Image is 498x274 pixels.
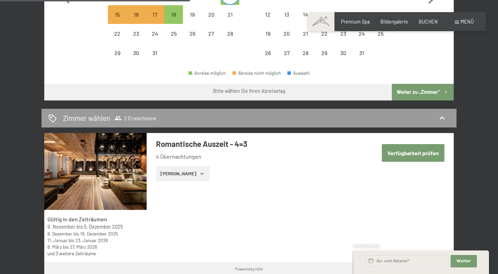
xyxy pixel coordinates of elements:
[277,5,296,24] div: Tue Jan 13 2026
[108,5,127,24] div: Mon Dec 15 2025
[80,231,118,237] time: 19.12.2025
[315,5,334,24] div: Abreise nicht möglich
[334,50,352,68] div: 30
[371,5,390,24] div: Abreise nicht möglich
[146,44,164,62] div: Abreise nicht möglich
[315,5,334,24] div: Thu Jan 15 2026
[70,244,97,250] time: 27.03.2026
[352,5,371,24] div: Abreise nicht möglich
[277,24,296,43] div: Abreise nicht möglich
[47,231,72,237] time: 08.12.2025
[315,24,334,43] div: Thu Jan 22 2026
[108,44,127,62] div: Abreise nicht möglich
[146,50,164,68] div: 31
[114,115,156,122] span: 2 Erwachsene
[108,24,127,43] div: Mon Dec 22 2025
[259,24,277,43] div: Abreise nicht möglich
[341,19,370,25] a: Premium Spa
[259,44,277,62] div: Mon Jan 26 2026
[221,12,239,29] div: 21
[232,71,281,76] div: Abreise nicht möglich
[456,258,471,264] span: Weiter
[352,44,371,62] div: Abreise nicht möglich
[296,44,315,62] div: Wed Jan 28 2026
[353,244,379,248] span: Schnellanfrage
[259,44,277,62] div: Abreise nicht möglich
[202,5,221,24] div: Sat Dec 20 2025
[277,44,296,62] div: Abreise nicht möglich
[334,24,352,43] div: Abreise nicht möglich
[221,24,239,43] div: Sun Dec 28 2025
[146,31,164,48] div: 24
[202,24,221,43] div: Abreise nicht möglich
[188,71,226,76] div: Anreise möglich
[419,19,438,25] a: BUCHEN
[127,31,145,48] div: 23
[203,12,220,29] div: 20
[221,5,239,24] div: Abreise nicht möglich
[278,50,295,68] div: 27
[353,12,370,29] div: 17
[334,24,352,43] div: Fri Jan 23 2026
[296,24,315,43] div: Wed Jan 21 2026
[203,31,220,48] div: 27
[382,144,444,162] button: Verfügbarkeit prüfen
[108,24,127,43] div: Abreise nicht möglich
[146,44,164,62] div: Wed Dec 31 2025
[109,50,126,68] div: 29
[221,5,239,24] div: Sun Dec 21 2025
[47,237,67,243] time: 11.01.2026
[183,24,202,43] div: Abreise nicht möglich
[127,50,145,68] div: 30
[352,24,371,43] div: Abreise nicht möglich
[156,139,362,149] h3: Romantische Auszeit - 4=3
[296,44,315,62] div: Abreise nicht möglich
[352,44,371,62] div: Sat Jan 31 2026
[316,50,333,68] div: 29
[287,71,310,76] div: Auswahl
[47,230,144,237] div: bis
[127,12,145,29] div: 16
[353,50,370,68] div: 31
[127,24,145,43] div: Tue Dec 23 2025
[221,24,239,43] div: Abreise nicht möglich
[164,24,183,43] div: Abreise nicht möglich
[334,44,352,62] div: Fri Jan 30 2026
[278,31,295,48] div: 20
[44,133,147,210] img: mss_renderimg.php
[371,5,390,24] div: Sun Jan 18 2026
[334,31,352,48] div: 23
[371,24,390,43] div: Sun Jan 25 2026
[165,31,182,48] div: 25
[127,44,145,62] div: Abreise nicht möglich
[316,31,333,48] div: 22
[164,5,183,24] div: Abreise möglich
[146,24,164,43] div: Abreise nicht möglich
[371,24,390,43] div: Abreise nicht möglich
[202,5,221,24] div: Abreise nicht möglich
[392,84,454,100] button: Weiter zu „Zimmer“
[278,12,295,29] div: 13
[146,12,164,29] div: 17
[146,5,164,24] div: Wed Dec 17 2025
[47,244,144,250] div: bis
[297,12,314,29] div: 14
[334,44,352,62] div: Abreise nicht möglich
[127,44,145,62] div: Tue Dec 30 2025
[296,5,315,24] div: Wed Jan 14 2026
[352,24,371,43] div: Sat Jan 24 2026
[297,31,314,48] div: 21
[84,224,123,230] time: 05.12.2025
[297,50,314,68] div: 28
[202,24,221,43] div: Sat Dec 27 2025
[315,24,334,43] div: Abreise nicht möglich
[277,24,296,43] div: Tue Jan 20 2026
[213,88,285,95] div: Bitte wählen Sie Ihren Abreisetag
[183,5,202,24] div: Fri Dec 19 2025
[47,244,62,250] time: 08.03.2026
[156,153,362,160] li: 4 Übernachtungen
[334,12,352,29] div: 16
[372,12,389,29] div: 18
[109,12,126,29] div: 15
